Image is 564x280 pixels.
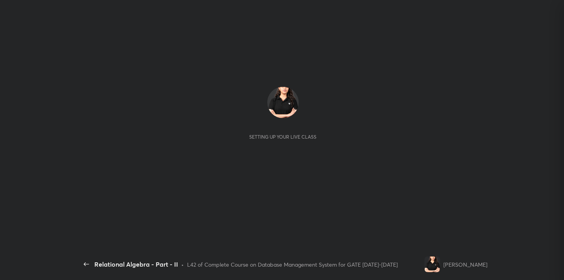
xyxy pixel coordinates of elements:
[249,134,316,140] div: Setting up your live class
[443,260,487,269] div: [PERSON_NAME]
[187,260,398,269] div: L42 of Complete Course on Database Management System for GATE [DATE]-[DATE]
[424,256,440,272] img: 4a770520920d42f4a83b4b5e06273ada.png
[181,260,184,269] div: •
[94,260,178,269] div: Relational Algebra - Part - II
[267,87,299,118] img: 4a770520920d42f4a83b4b5e06273ada.png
